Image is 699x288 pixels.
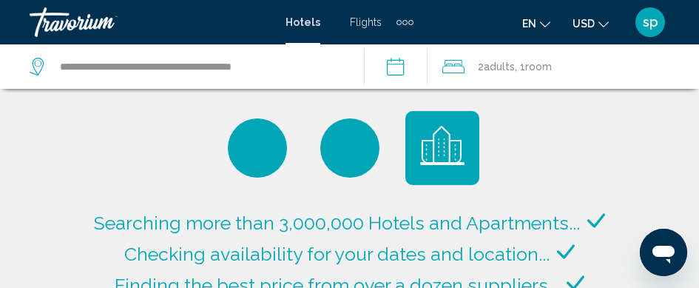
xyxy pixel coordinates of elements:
span: USD [573,18,595,30]
button: Change language [522,13,550,34]
button: Travelers: 2 adults, 0 children [428,44,699,89]
span: 2 [478,56,515,77]
button: Check-in date: Nov 10, 2025 Check-out date: Nov 12, 2025 [364,44,428,89]
span: en [522,18,536,30]
button: Change currency [573,13,609,34]
span: Searching more than 3,000,000 Hotels and Apartments... [94,212,580,234]
span: Checking availability for your dates and location... [124,243,550,265]
a: Hotels [286,16,320,28]
span: , 1 [515,56,552,77]
a: Flights [350,16,382,28]
iframe: Button to launch messaging window [640,229,687,276]
a: Travorium [30,7,271,37]
span: sp [643,15,658,30]
span: Adults [484,61,515,73]
span: Room [525,61,552,73]
button: Extra navigation items [396,10,413,34]
button: User Menu [631,7,669,38]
